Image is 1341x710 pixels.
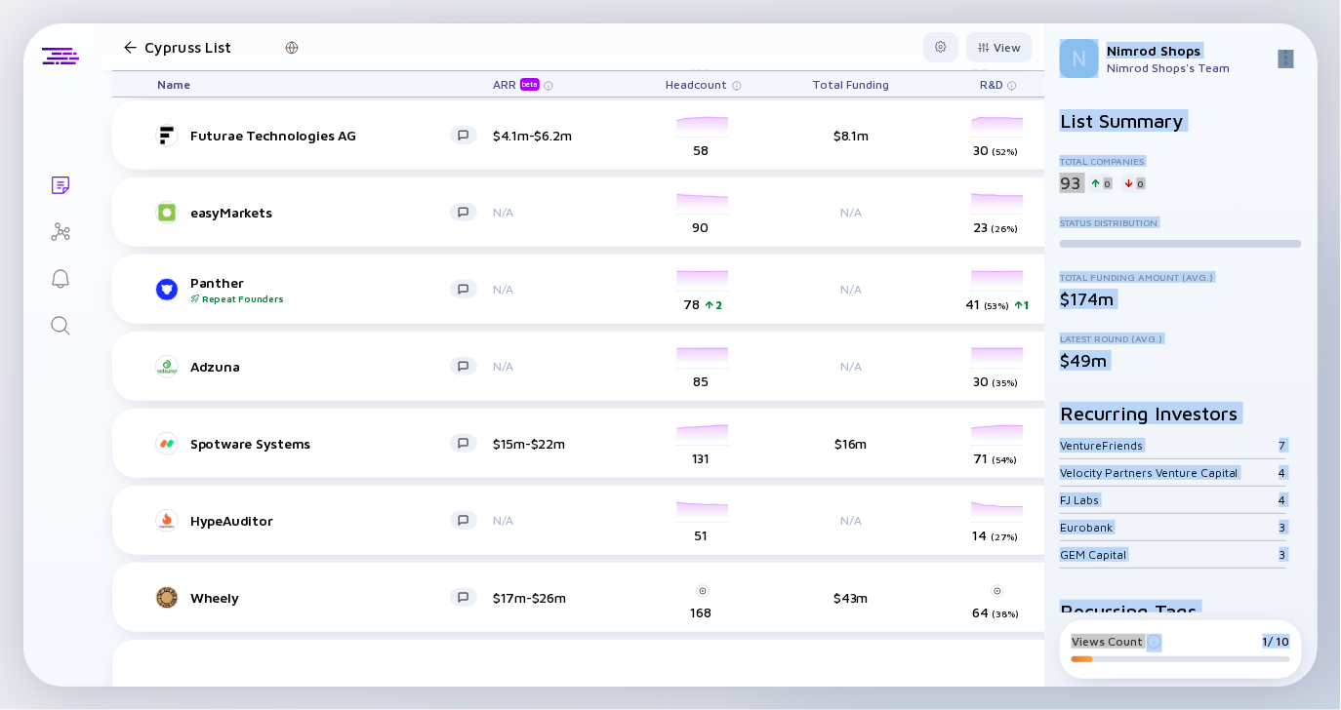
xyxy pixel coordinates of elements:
img: Nimrod Profile Picture [1060,39,1099,78]
div: N/A [788,513,914,528]
div: 4 [1280,493,1286,507]
div: VentureFriends [1060,438,1280,453]
a: Futurae Technologies AG [157,124,493,147]
a: HypeAuditor [157,509,493,532]
div: Views Count [1072,634,1162,649]
div: $43m [788,589,914,606]
a: Wheely [157,586,493,610]
div: N/A [493,282,620,296]
div: $17m-$26m [493,589,620,606]
button: View [966,32,1033,62]
div: beta [520,78,540,91]
div: 3 [1280,520,1286,534]
span: R&D [980,77,1003,92]
div: 1/ 10 [1263,634,1290,649]
div: HypeAuditor [190,512,450,529]
a: Investor Map [23,207,97,254]
div: $16m [788,435,914,452]
span: Headcount [667,77,728,92]
div: Eurobank [1060,520,1280,534]
div: Name [142,71,493,97]
a: Reminders [23,254,97,300]
div: $174m [1060,289,1302,309]
div: Wheely [190,589,450,606]
div: $4.1m-$6.2m [493,127,620,143]
a: easyMarkets [157,201,493,224]
div: Status Distribution [1060,217,1302,228]
div: 3 [1280,547,1286,562]
div: 0 [1088,174,1114,193]
div: 93 [1060,173,1080,193]
div: Repeat Founders [190,293,450,304]
a: Spotware Systems [157,432,493,455]
img: Menu [1279,50,1294,65]
div: $49m [1060,350,1302,371]
h2: Recurring Tags [1060,600,1302,622]
div: ARR [493,77,544,91]
div: 4 [1280,465,1286,480]
div: Total Companies [1060,155,1302,167]
div: N/A [493,205,620,219]
div: Spotware Systems [190,435,450,452]
div: Adzuna [190,358,450,375]
div: easyMarkets [190,204,450,220]
div: Total Funding Amount (Avg.) [1060,271,1302,283]
div: N/A [788,359,914,374]
div: Nimrod Shops's Team [1107,60,1271,75]
div: Latest Round (Avg.) [1060,333,1302,344]
div: Futurae Technologies AG [190,127,450,143]
div: Panther [190,274,450,304]
div: GEM Capital [1060,547,1280,562]
a: Adzuna [157,355,493,378]
h1: Cypruss List [144,38,230,56]
a: PantherRepeat Founders [157,274,493,304]
div: Velocity Partners Venture Capital [1060,465,1280,480]
div: Nimrod Shops [1107,42,1271,59]
div: N/A [493,359,620,374]
div: $8.1m [788,127,914,143]
a: Search [23,300,97,347]
div: FJ Labs [1060,493,1280,507]
div: 7 [1280,438,1286,453]
div: 0 [1121,174,1147,193]
div: N/A [788,282,914,296]
span: Total Funding [813,77,890,92]
div: N/A [788,205,914,219]
div: N/A [493,513,620,528]
a: Lists [23,160,97,207]
h2: List Summary [1060,109,1302,132]
h2: Recurring Investors [1060,402,1302,424]
div: $15m-$22m [493,435,620,452]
